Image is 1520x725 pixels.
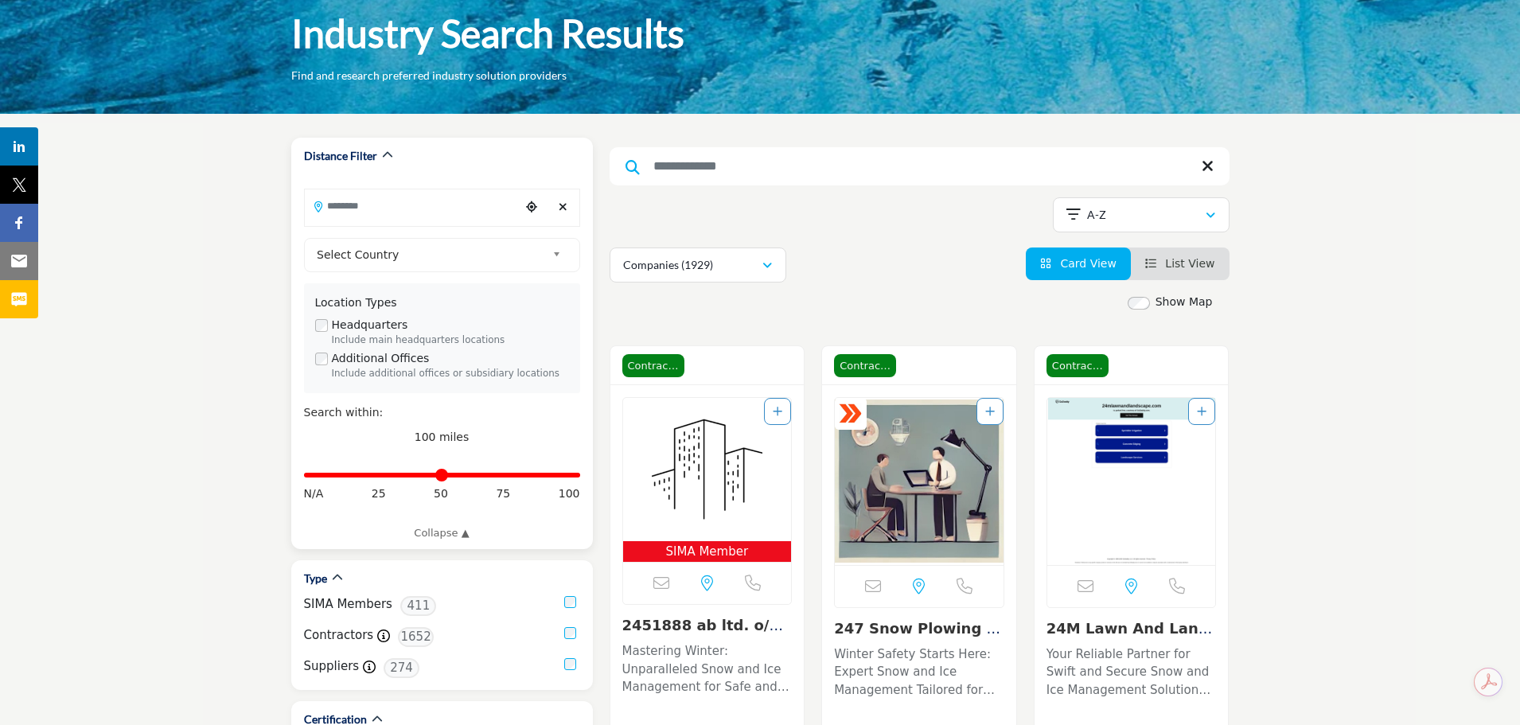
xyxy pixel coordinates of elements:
input: Contractors checkbox [564,627,576,639]
img: 247 Snow Plowing LLC [835,398,1004,565]
h2: Type [304,571,327,587]
div: Choose your current location [520,190,544,224]
span: Contractor [834,354,896,378]
h3: 24M Lawn And Landscape Services, LLC [1046,620,1217,637]
img: 2451888 ab ltd. o/a Sapphire Property Solutions [623,398,792,541]
h2: Distance Filter [304,148,377,164]
span: 100 [559,485,580,502]
label: Headquarters [332,317,408,333]
span: 1652 [398,627,434,647]
label: SIMA Members [304,595,392,614]
a: 24M Lawn And Landsca... [1046,620,1212,654]
li: List View [1131,248,1230,280]
input: Search Keyword [610,147,1230,185]
label: Additional Offices [332,350,430,367]
span: Card View [1060,257,1116,270]
span: SIMA Member [626,543,789,561]
span: 274 [384,658,419,678]
input: Search Location [305,190,520,221]
a: 2451888 ab ltd. o/a ... [622,617,783,651]
a: Open Listing in new tab [623,398,792,563]
div: Clear search location [551,190,575,224]
img: 24M Lawn And Landscape Services, LLC [1047,398,1216,565]
span: 25 [372,485,386,502]
a: Open Listing in new tab [1047,398,1216,565]
p: Find and research preferred industry solution providers [291,68,567,84]
label: Contractors [304,626,374,645]
a: View List [1145,257,1215,270]
span: List View [1165,257,1214,270]
img: ASM Certified Badge Icon [839,402,863,426]
button: A-Z [1053,197,1230,232]
span: Select Country [317,245,546,264]
a: Add To List [1197,405,1206,418]
label: Show Map [1156,294,1213,310]
label: Suppliers [304,657,360,676]
a: Collapse ▲ [304,525,580,541]
a: Mastering Winter: Unparalleled Snow and Ice Management for Safe and Functional Properties With a ... [622,638,793,696]
p: A-Z [1087,207,1106,223]
a: Your Reliable Partner for Swift and Secure Snow and Ice Management Solutions This premier company... [1046,641,1217,700]
p: Mastering Winter: Unparalleled Snow and Ice Management for Safe and Functional Properties With a ... [622,642,793,696]
span: Contractor [622,354,684,378]
div: Include additional offices or subsidiary locations [332,367,569,381]
span: 50 [434,485,448,502]
input: Suppliers checkbox [564,658,576,670]
a: 247 Snow Plowing LLC... [834,620,1000,654]
input: SIMA Members checkbox [564,596,576,608]
div: Location Types [315,294,569,311]
span: 75 [496,485,510,502]
div: Include main headquarters locations [332,333,569,348]
a: View Card [1040,257,1117,270]
a: Winter Safety Starts Here: Expert Snow and Ice Management Tailored for You. Specializing in compr... [834,641,1004,700]
span: N/A [304,485,324,502]
h1: Industry Search Results [291,9,684,58]
p: Your Reliable Partner for Swift and Secure Snow and Ice Management Solutions This premier company... [1046,645,1217,700]
a: Add To List [985,405,995,418]
a: Add To List [773,405,782,418]
li: Card View [1026,248,1131,280]
button: Companies (1929) [610,248,786,283]
span: Contractor [1046,354,1109,378]
span: 100 miles [415,431,470,443]
a: Open Listing in new tab [835,398,1004,565]
div: Search within: [304,404,580,421]
span: 411 [400,596,436,616]
h3: 247 Snow Plowing LLC [834,620,1004,637]
h3: 2451888 ab ltd. o/a Sapphire Property Solutions [622,617,793,634]
p: Winter Safety Starts Here: Expert Snow and Ice Management Tailored for You. Specializing in compr... [834,645,1004,700]
p: Companies (1929) [623,257,713,273]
